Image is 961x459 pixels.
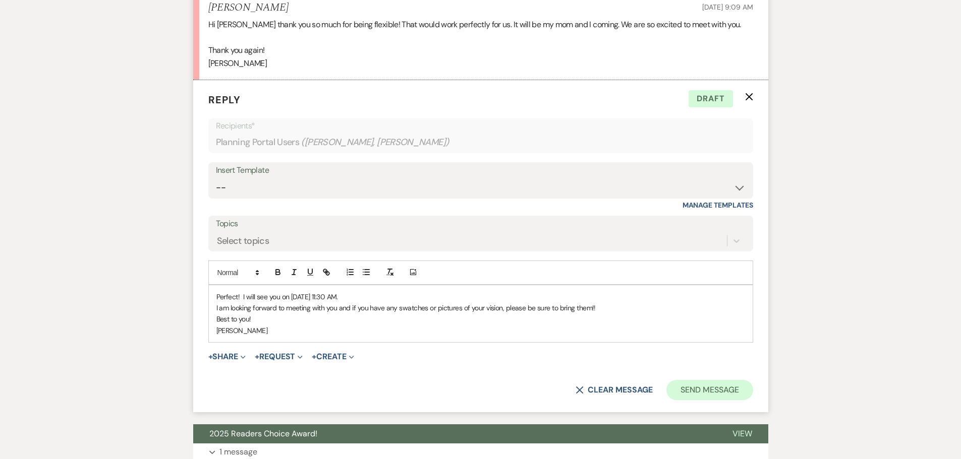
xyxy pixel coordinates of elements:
[312,353,316,361] span: +
[216,119,746,133] p: Recipients*
[301,136,449,149] span: ( [PERSON_NAME], [PERSON_NAME] )
[216,291,745,302] p: Perfect! I will see you on [DATE] 11:30 AM.
[216,217,746,231] label: Topics
[702,3,753,12] span: [DATE] 9:09 AM
[216,163,746,178] div: Insert Template
[208,353,213,361] span: +
[216,313,745,324] p: Best to you!
[683,201,753,210] a: Manage Templates
[255,353,259,361] span: +
[219,445,257,458] p: 1 message
[209,428,317,439] span: 2025 Readers Choice Award!
[193,424,716,443] button: 2025 Readers Choice Award!
[208,353,246,361] button: Share
[666,380,753,400] button: Send Message
[716,424,768,443] button: View
[216,302,745,313] p: I am looking forward to meeting with you and if you have any swatches or pictures of your vision,...
[217,234,269,247] div: Select topics
[208,93,241,106] span: Reply
[216,133,746,152] div: Planning Portal Users
[255,353,303,361] button: Request
[689,90,733,107] span: Draft
[208,18,753,31] p: Hi [PERSON_NAME] thank you so much for being flexible! That would work perfectly for us. It will ...
[208,44,753,57] p: Thank you again!
[208,57,753,70] p: [PERSON_NAME]
[732,428,752,439] span: View
[312,353,354,361] button: Create
[208,2,289,14] h5: [PERSON_NAME]
[576,386,652,394] button: Clear message
[216,325,745,336] p: [PERSON_NAME]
